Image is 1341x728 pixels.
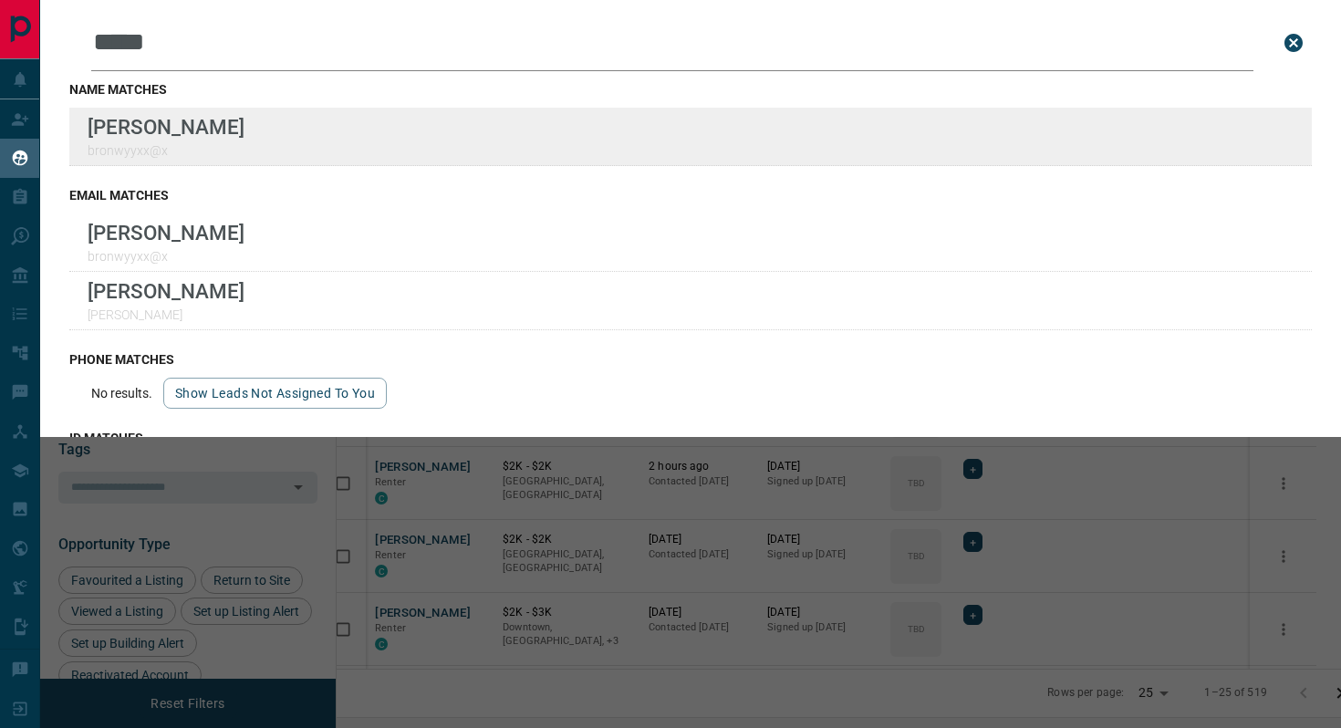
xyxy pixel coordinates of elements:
[88,279,244,303] p: [PERSON_NAME]
[88,307,244,322] p: [PERSON_NAME]
[91,386,152,400] p: No results.
[69,352,1312,367] h3: phone matches
[88,143,244,158] p: bronwyyxx@x
[1275,25,1312,61] button: close search bar
[69,82,1312,97] h3: name matches
[69,188,1312,203] h3: email matches
[88,221,244,244] p: [PERSON_NAME]
[163,378,387,409] button: show leads not assigned to you
[69,431,1312,445] h3: id matches
[88,115,244,139] p: [PERSON_NAME]
[88,249,244,264] p: bronwyyxx@x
